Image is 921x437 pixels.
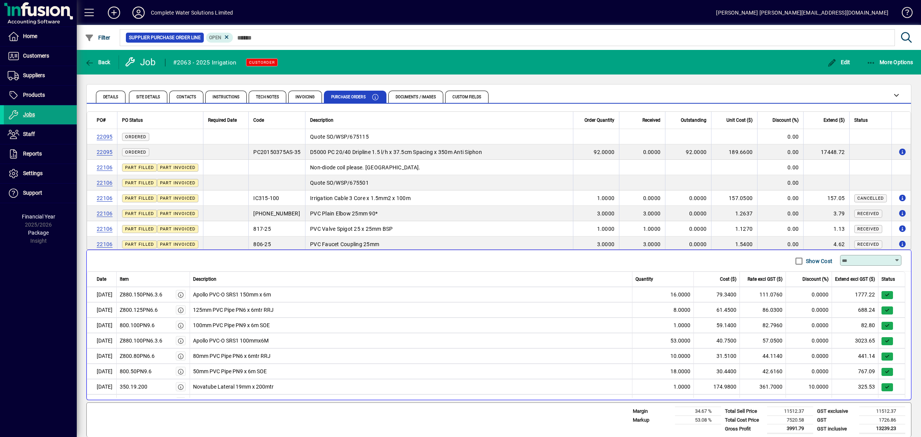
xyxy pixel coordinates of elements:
[253,149,300,155] span: PC20150375AS-35
[896,2,911,26] a: Knowledge Base
[28,230,49,236] span: Package
[757,175,803,190] td: 0.00
[4,86,77,105] a: Products
[740,318,786,333] td: 82.7960
[865,55,915,69] button: More Options
[97,116,106,124] span: PO#
[85,59,111,65] span: Back
[786,348,832,364] td: 0.0000
[125,165,154,170] span: Part Filled
[209,35,221,40] span: Open
[573,206,619,221] td: 3.0000
[721,424,767,434] td: Gross Profit
[673,383,690,391] span: 1.0000
[87,287,117,302] td: [DATE]
[786,379,832,394] td: 10.0000
[803,237,849,252] td: 4.62
[4,125,77,144] a: Staff
[757,237,803,252] td: 0.00
[757,144,803,160] td: 0.00
[125,196,154,201] span: Part Filled
[120,383,147,391] div: 350.19.200
[772,116,799,124] span: Discount (%)
[665,144,711,160] td: 92.0000
[694,333,740,348] td: 40.7500
[740,348,786,364] td: 44.1140
[208,116,237,124] span: Required Date
[711,221,757,237] td: 1.1270
[857,242,879,247] span: Received
[665,206,711,221] td: 0.0000
[803,206,849,221] td: 3.79
[670,291,690,299] span: 16.0000
[22,214,55,220] span: Financial Year
[573,144,619,160] td: 92.0000
[193,276,216,283] span: Description
[757,129,803,144] td: 0.00
[125,242,154,247] span: Part Filled
[859,415,905,424] td: 1726.86
[681,116,706,124] span: Outstanding
[694,302,740,318] td: 61.4500
[213,95,239,99] span: Instructions
[767,407,813,416] td: 11512.37
[87,348,117,364] td: [DATE]
[573,190,619,206] td: 1.0000
[125,134,146,139] span: Ordered
[4,46,77,66] a: Customers
[720,276,736,283] span: Cost ($)
[305,175,573,190] td: Quote SO/WSP/675501
[129,34,201,41] span: Supplier Purchase Order Line
[97,134,112,140] a: 22095
[126,6,151,20] button: Profile
[721,407,767,416] td: Total Sell Price
[125,56,157,68] div: Job
[803,221,849,237] td: 1.13
[125,211,154,216] span: Part Filled
[253,210,300,217] span: [PHONE_NUMBER]
[757,221,803,237] td: 0.00
[4,144,77,164] a: Reports
[177,95,196,99] span: Contacts
[813,424,859,434] td: GST inclusive
[740,333,786,348] td: 57.0500
[305,160,573,175] td: Non-diode coil please. [GEOGRAPHIC_DATA].
[23,72,45,78] span: Suppliers
[757,190,803,206] td: 0.00
[253,116,264,124] span: Code
[206,33,233,43] mat-chip: Completion status: Open
[87,394,117,410] td: [DATE]
[97,195,112,201] a: 22106
[97,116,112,124] div: PO#
[619,237,665,252] td: 3.0000
[160,180,195,185] span: Part Invoiced
[253,241,271,247] span: 806-25
[253,195,279,201] span: IC315-100
[786,333,832,348] td: 0.0000
[786,364,832,379] td: 0.0000
[23,131,35,137] span: Staff
[635,276,653,283] span: Quantity
[310,116,333,124] span: Description
[23,170,43,176] span: Settings
[190,348,633,364] td: 80mm PVC Pipe PN6 x 6mtr RRJ
[673,321,690,329] span: 1.0000
[85,35,111,41] span: Filter
[867,59,913,65] span: More Options
[694,364,740,379] td: 30.4400
[160,227,195,232] span: Part Invoiced
[832,318,878,333] td: 82.80
[23,111,35,118] span: Jobs
[832,348,878,364] td: 441.14
[857,227,879,232] span: Received
[87,318,117,333] td: [DATE]
[120,337,162,345] div: Z880.100PN6.3.6
[249,60,275,65] span: CUSTORDER
[97,149,112,155] a: 22095
[584,116,614,124] span: Order Quantity
[694,394,740,410] td: 20.9366
[122,116,143,124] span: PO Status
[396,95,436,99] span: Documents / Images
[97,180,112,186] a: 22106
[711,144,757,160] td: 189.6600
